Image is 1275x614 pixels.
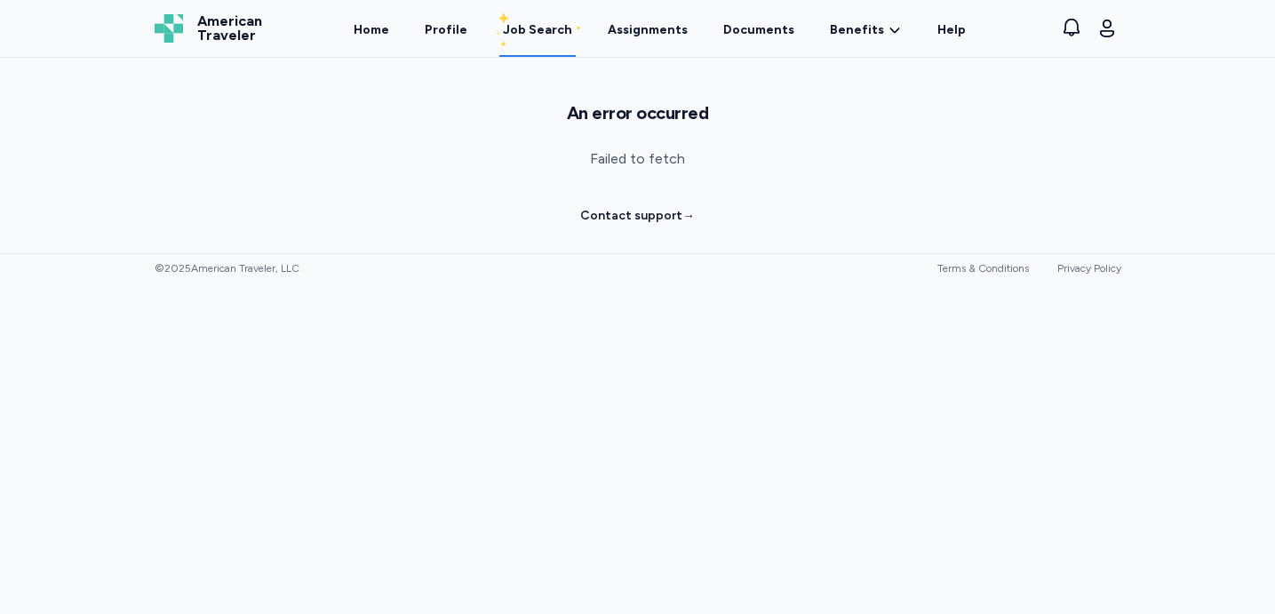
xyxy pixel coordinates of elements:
div: Job Search [503,21,572,39]
span: American Traveler [197,14,262,43]
a: Terms & Conditions [937,262,1029,275]
p: Failed to fetch [28,147,1247,171]
a: Privacy Policy [1057,262,1121,275]
a: Job Search [499,2,576,57]
span: → [682,208,695,223]
a: Contact support [580,207,695,225]
h1: An error occurred [28,100,1247,125]
span: © 2025 American Traveler, LLC [155,261,299,275]
span: Benefits [830,21,884,39]
a: Benefits [830,21,902,39]
img: Logo [155,14,183,43]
